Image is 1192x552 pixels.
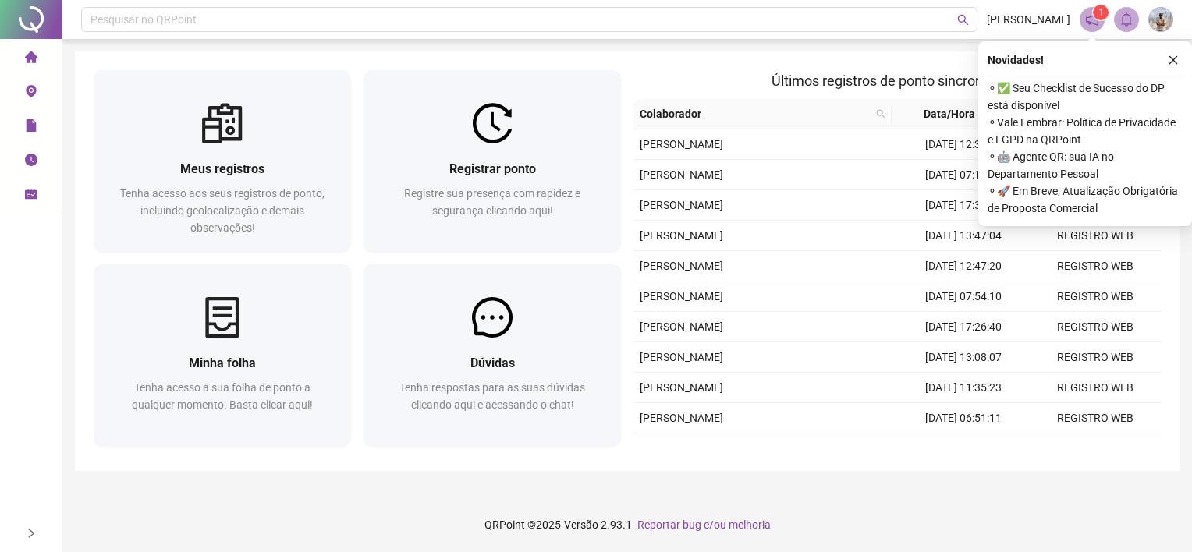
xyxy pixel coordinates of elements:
[25,181,37,212] span: schedule
[189,356,256,370] span: Minha folha
[640,320,723,333] span: [PERSON_NAME]
[897,251,1029,281] td: [DATE] 12:47:20
[1029,403,1161,433] td: REGISTRO WEB
[364,264,621,446] a: DúvidasTenha respostas para as suas dúvidas clicando aqui e acessando o chat!
[180,161,264,176] span: Meus registros
[1029,281,1161,312] td: REGISTRO WEB
[132,381,313,411] span: Tenha acesso a sua folha de ponto a qualquer momento. Basta clicar aqui!
[988,51,1044,69] span: Novidades !
[876,109,885,119] span: search
[1029,433,1161,464] td: REGISTRO WEB
[640,105,870,122] span: Colaborador
[897,312,1029,342] td: [DATE] 17:26:40
[897,373,1029,403] td: [DATE] 11:35:23
[26,528,37,539] span: right
[404,187,580,217] span: Registre sua presença com rapidez e segurança clicando aqui!
[1085,12,1099,27] span: notification
[898,105,1002,122] span: Data/Hora
[25,44,37,75] span: home
[892,99,1020,129] th: Data/Hora
[988,148,1183,182] span: ⚬ 🤖 Agente QR: sua IA no Departamento Pessoal
[897,403,1029,433] td: [DATE] 06:51:11
[62,497,1192,552] footer: QRPoint © 2025 - 2.93.1 -
[988,182,1183,217] span: ⚬ 🚀 Em Breve, Atualização Obrigatória de Proposta Comercial
[1029,251,1161,281] td: REGISTRO WEB
[640,381,723,394] span: [PERSON_NAME]
[640,168,723,181] span: [PERSON_NAME]
[25,78,37,109] span: environment
[25,147,37,178] span: clock-circle
[1029,373,1161,403] td: REGISTRO WEB
[1029,342,1161,373] td: REGISTRO WEB
[1029,221,1161,251] td: REGISTRO WEB
[640,351,723,363] span: [PERSON_NAME]
[897,221,1029,251] td: [DATE] 13:47:04
[873,102,889,126] span: search
[399,381,585,411] span: Tenha respostas para as suas dúvidas clicando aqui e acessando o chat!
[640,138,723,150] span: [PERSON_NAME]
[364,70,621,252] a: Registrar pontoRegistre sua presença com rapidez e segurança clicando aqui!
[957,14,969,26] span: search
[988,80,1183,114] span: ⚬ ✅ Seu Checklist de Sucesso do DP está disponível
[897,342,1029,373] td: [DATE] 13:08:07
[640,229,723,242] span: [PERSON_NAME]
[640,412,723,424] span: [PERSON_NAME]
[640,260,723,272] span: [PERSON_NAME]
[640,199,723,211] span: [PERSON_NAME]
[637,518,771,531] span: Reportar bug e/ou melhoria
[640,290,723,303] span: [PERSON_NAME]
[897,129,1029,160] td: [DATE] 12:31:46
[988,114,1183,148] span: ⚬ Vale Lembrar: Política de Privacidade e LGPD na QRPoint
[470,356,515,370] span: Dúvidas
[1149,8,1172,31] img: 84068
[564,518,598,531] span: Versão
[94,70,351,252] a: Meus registrosTenha acesso aos seus registros de ponto, incluindo geolocalização e demais observa...
[987,11,1070,28] span: [PERSON_NAME]
[1119,12,1133,27] span: bell
[897,190,1029,221] td: [DATE] 17:39:30
[1093,5,1109,20] sup: 1
[897,160,1029,190] td: [DATE] 07:12:37
[94,264,351,446] a: Minha folhaTenha acesso a sua folha de ponto a qualquer momento. Basta clicar aqui!
[772,73,1023,89] span: Últimos registros de ponto sincronizados
[1029,312,1161,342] td: REGISTRO WEB
[449,161,536,176] span: Registrar ponto
[1168,55,1179,65] span: close
[120,187,325,234] span: Tenha acesso aos seus registros de ponto, incluindo geolocalização e demais observações!
[897,433,1029,464] td: [DATE] 18:00:19
[1098,7,1104,18] span: 1
[897,281,1029,312] td: [DATE] 07:54:10
[25,112,37,143] span: file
